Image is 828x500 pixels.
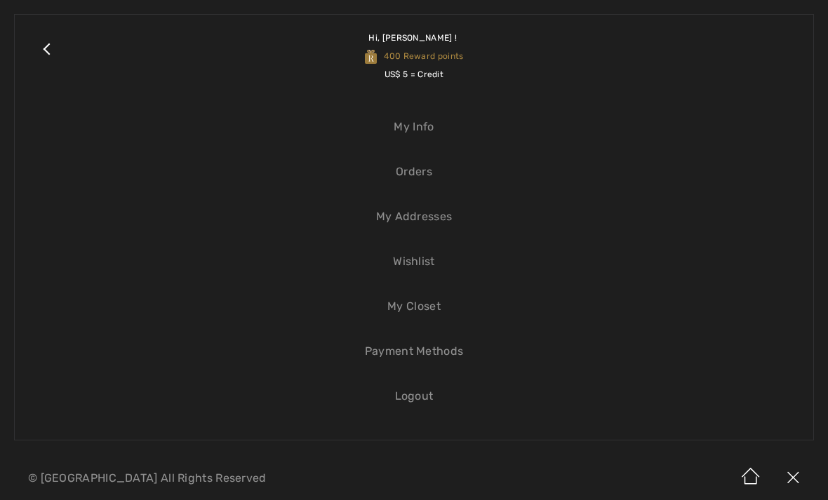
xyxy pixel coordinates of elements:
[29,381,799,412] a: Logout
[365,51,464,61] span: 400 Reward points
[29,156,799,187] a: Orders
[28,473,486,483] p: © [GEOGRAPHIC_DATA] All Rights Reserved
[772,457,814,500] img: X
[32,10,61,22] span: Help
[29,246,799,277] a: Wishlist
[385,69,443,79] span: US$ 5 = Credit
[29,112,799,142] a: My Info
[368,33,457,43] span: Hi, [PERSON_NAME] !
[29,291,799,322] a: My Closet
[29,336,799,367] a: Payment Methods
[730,457,772,500] img: Home
[29,201,799,232] a: My Addresses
